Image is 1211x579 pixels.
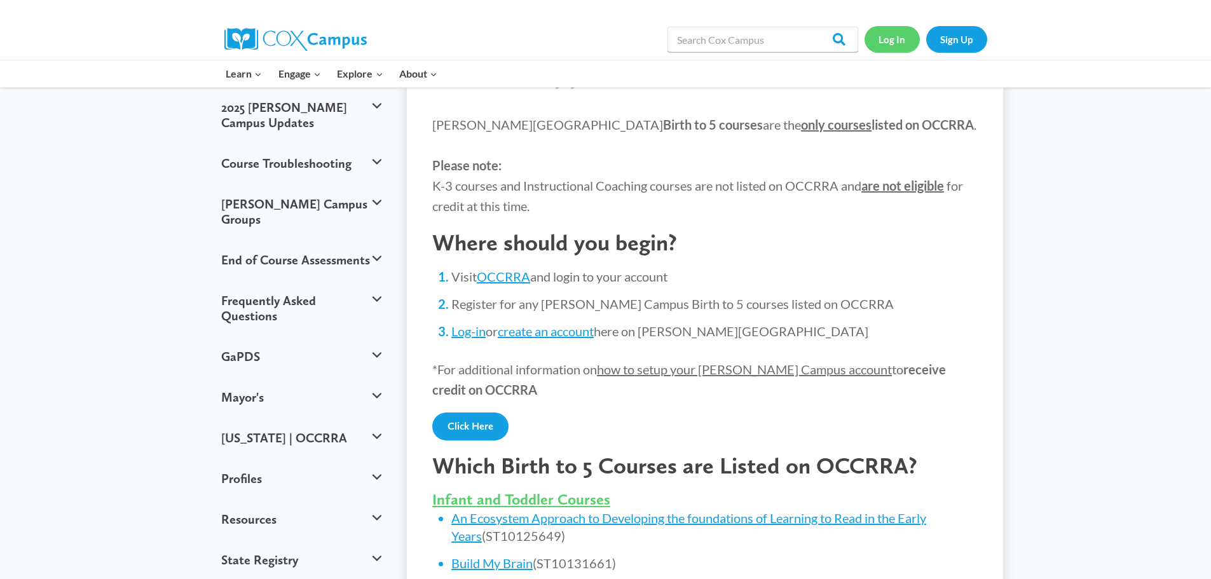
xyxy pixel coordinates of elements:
span: Infant and Toddler Courses [432,490,610,508]
li: or here on [PERSON_NAME][GEOGRAPHIC_DATA] [451,322,978,340]
button: GaPDS [215,336,388,377]
button: Mayor's [215,377,388,418]
button: Child menu of About [391,60,446,87]
h2: Which Birth to 5 Courses are Listed on OCCRRA? [432,452,978,479]
a: Log-in [451,324,486,339]
a: OCCRRA [477,269,530,284]
p: *For additional information on to [432,359,978,400]
button: Course Troubleshooting [215,143,388,184]
strong: Birth to 5 courses [663,117,763,132]
strong: are not eligible [861,178,944,193]
a: Sign Up [926,26,987,52]
input: Search Cox Campus [667,27,858,52]
img: Cox Campus [224,28,367,51]
button: [PERSON_NAME] Campus Groups [215,184,388,240]
a: create an account [498,324,594,339]
strong: receive credit on OCCRRA [432,362,946,397]
li: Register for any [PERSON_NAME] Campus Birth to 5 courses listed on OCCRRA [451,295,978,313]
nav: Secondary Navigation [865,26,987,52]
a: An Ecosystem Approach to Developing the foundations of Learning to Read in the Early Years [451,510,926,543]
span: Courses Approved on OCCRRA [432,55,812,88]
li: (ST10131661) [451,554,978,572]
a: Log In [865,26,920,52]
button: Frequently Asked Questions [215,280,388,336]
button: [US_STATE] | OCCRRA [215,418,388,458]
a: Build My Brain [451,555,533,571]
span: how to setup your [PERSON_NAME] Campus account [597,362,892,377]
nav: Primary Navigation [218,60,446,87]
button: Resources [215,499,388,540]
button: Child menu of Engage [270,60,329,87]
p: [PERSON_NAME][GEOGRAPHIC_DATA] are the . K-3 courses and Instructional Coaching courses are not l... [432,114,978,216]
button: Profiles [215,458,388,499]
li: (ST10125649) [451,509,978,545]
button: Child menu of Learn [218,60,271,87]
a: Click Here [432,412,509,440]
h2: Where should you begin? [432,229,978,256]
strong: listed on OCCRRA [801,117,974,132]
strong: Please note: [432,158,502,173]
span: only courses [801,117,872,132]
li: Visit and login to your account [451,268,978,285]
button: End of Course Assessments [215,240,388,280]
button: 2025 [PERSON_NAME] Campus Updates [215,87,388,143]
button: Child menu of Explore [329,60,392,87]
